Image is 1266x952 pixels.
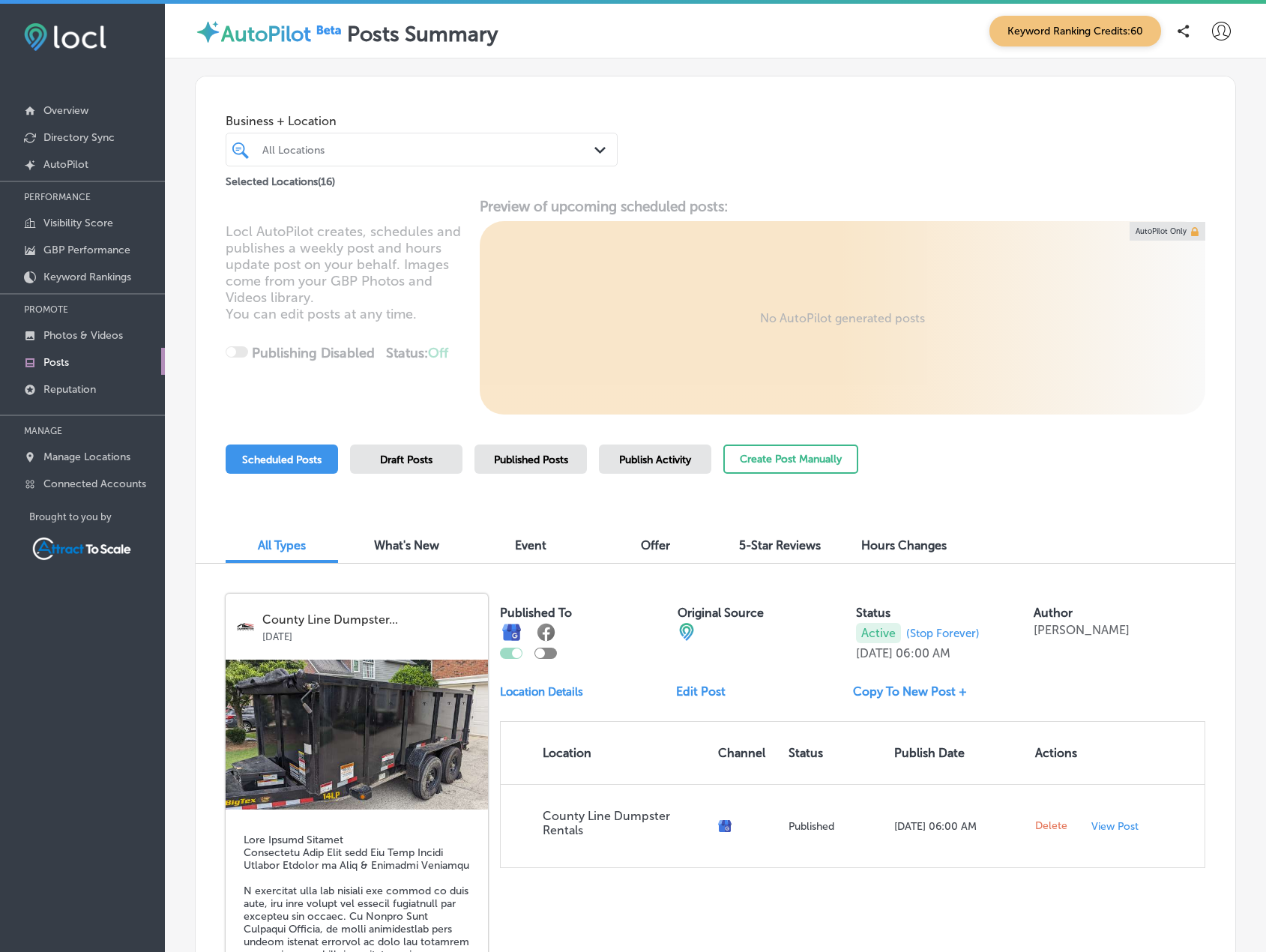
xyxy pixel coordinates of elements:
[894,820,1023,833] p: [DATE] 06:00 AM
[1091,820,1139,833] p: View Post
[43,158,88,171] p: AutoPilot
[347,22,498,46] label: Posts Summary
[311,22,347,37] img: Beta
[258,538,306,552] span: All Types
[380,454,432,466] span: Draft Posts
[43,356,69,369] p: Posts
[641,538,670,552] span: Offer
[262,613,477,627] p: County Line Dumpster...
[856,606,890,620] label: Status
[853,684,979,699] a: Copy To New Post +
[221,22,311,46] label: AutoPilot
[43,217,113,229] p: Visibility Score
[1034,606,1073,620] label: Author
[494,454,568,466] span: Published Posts
[236,618,255,636] img: logo
[712,722,783,784] th: Channel
[43,477,146,490] p: Connected Accounts
[500,606,572,620] label: Published To
[226,169,335,188] p: Selected Locations ( 16 )
[43,244,130,256] p: GBP Performance
[676,684,738,699] a: Edit Post
[906,627,980,640] span: (Stop Forever)
[226,114,618,128] span: Business + Location
[29,511,165,522] p: Brought to you by
[543,809,706,837] p: County Line Dumpster Rentals
[43,131,115,144] p: Directory Sync
[739,538,821,552] span: 5-Star Reviews
[896,646,950,660] p: 06:00 AM
[43,383,96,396] p: Reputation
[195,19,221,45] img: autopilot-icon
[242,454,322,466] span: Scheduled Posts
[856,646,893,660] p: [DATE]
[43,104,88,117] p: Overview
[500,685,583,699] p: Location Details
[24,23,106,51] img: fda3e92497d09a02dc62c9cd864e3231.png
[29,534,134,563] img: Attract To Scale
[1034,623,1130,637] p: [PERSON_NAME]
[989,16,1161,46] span: Keyword Ranking Credits: 60
[501,722,712,784] th: Location
[262,627,477,642] p: [DATE]
[1035,819,1067,833] span: Delete
[43,451,130,463] p: Manage Locations
[374,538,439,552] span: What's New
[226,660,488,810] img: fbb540c3-21ae-4965-a7c6-7a20f7ca39a2PXL_20240523_122443312.jpg
[789,820,882,833] p: Published
[888,722,1029,784] th: Publish Date
[43,329,123,342] p: Photos & Videos
[43,271,131,283] p: Keyword Rankings
[1029,722,1085,784] th: Actions
[723,445,858,474] button: Create Post Manually
[262,143,596,156] div: All Locations
[678,606,764,620] label: Original Source
[515,538,546,552] span: Event
[1091,820,1142,833] a: View Post
[619,454,691,466] span: Publish Activity
[861,538,947,552] span: Hours Changes
[783,722,888,784] th: Status
[856,623,901,643] p: Active
[678,623,696,641] img: cba84b02adce74ede1fb4a8549a95eca.png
